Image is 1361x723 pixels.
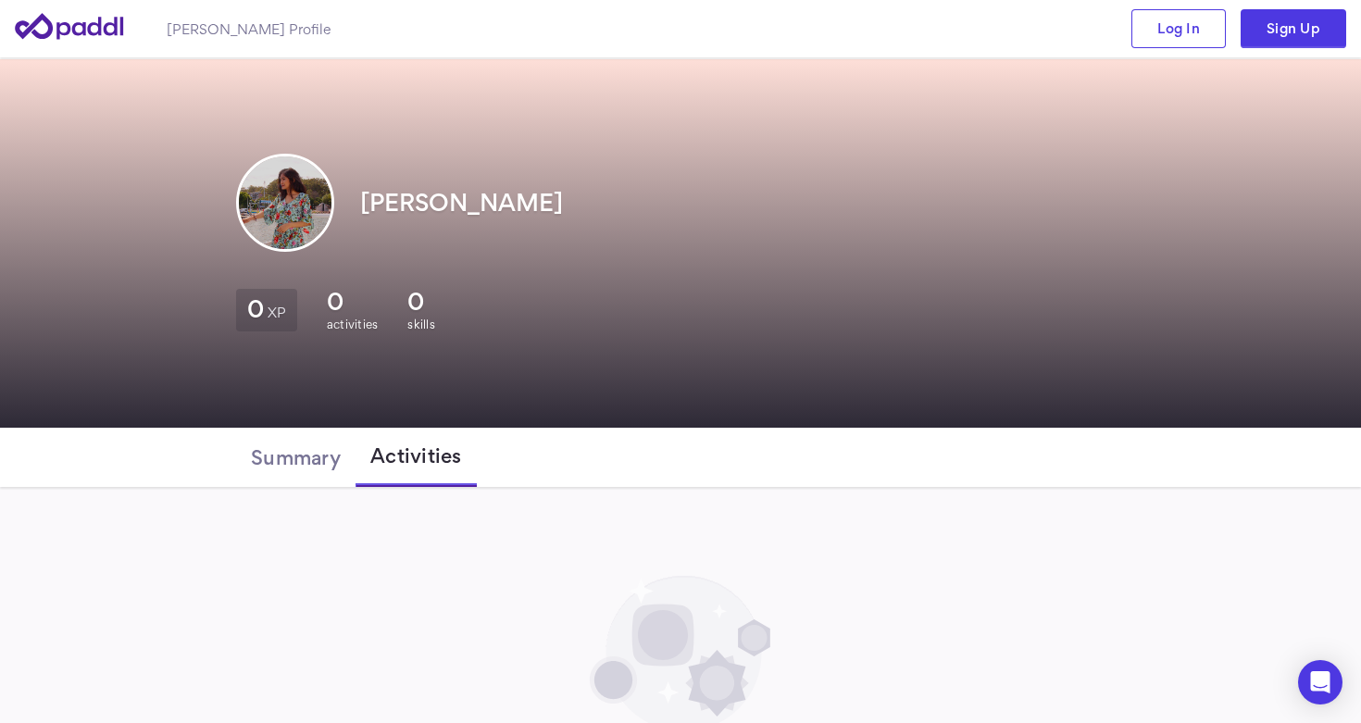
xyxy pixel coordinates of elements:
[236,428,1125,487] div: tabs
[327,289,343,316] span: 0
[360,190,563,217] h1: [PERSON_NAME]
[247,300,264,318] span: 0
[167,19,331,39] h1: [PERSON_NAME] Profile
[268,307,286,318] small: XP
[370,444,462,467] span: Activities
[407,289,424,316] span: 0
[1298,660,1342,704] div: Open Intercom Messenger
[327,318,378,331] span: activities
[239,156,331,249] img: Raksha Budhathoki
[407,318,434,331] span: skills
[1241,9,1346,48] a: Sign Up
[1131,9,1226,48] a: Log In
[251,446,341,468] span: Summary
